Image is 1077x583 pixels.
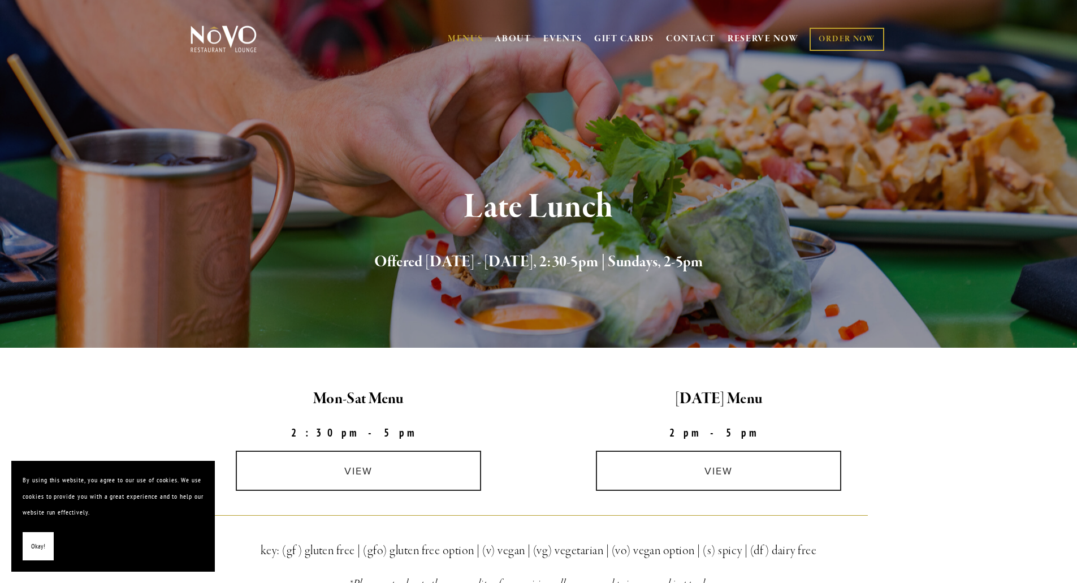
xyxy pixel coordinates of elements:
[596,451,841,491] a: view
[188,387,529,411] h2: Mon-Sat Menu
[495,33,531,45] a: ABOUT
[548,387,889,411] h2: [DATE] Menu
[11,461,215,572] section: Cookie banner
[23,472,204,521] p: By using this website, you agree to our use of cookies. We use cookies to provide you with a grea...
[543,33,582,45] a: EVENTS
[669,426,768,439] strong: 2pm-5pm
[291,426,426,439] strong: 2:30pm-5pm
[810,28,884,51] a: ORDER NOW
[209,189,868,226] h1: Late Lunch
[448,33,483,45] a: MENUS
[728,28,799,50] a: RESERVE NOW
[31,538,45,555] span: Okay!
[666,28,716,50] a: CONTACT
[23,532,54,561] button: Okay!
[236,451,481,491] a: view
[209,251,868,274] h2: Offered [DATE] - [DATE], 2:30-5pm | Sundays, 2-5pm
[594,28,654,50] a: GIFT CARDS
[188,25,259,53] img: Novo Restaurant &amp; Lounge
[209,541,868,561] h3: key: (gf) gluten free | (gfo) gluten free option | (v) vegan | (vg) vegetarian | (vo) vegan optio...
